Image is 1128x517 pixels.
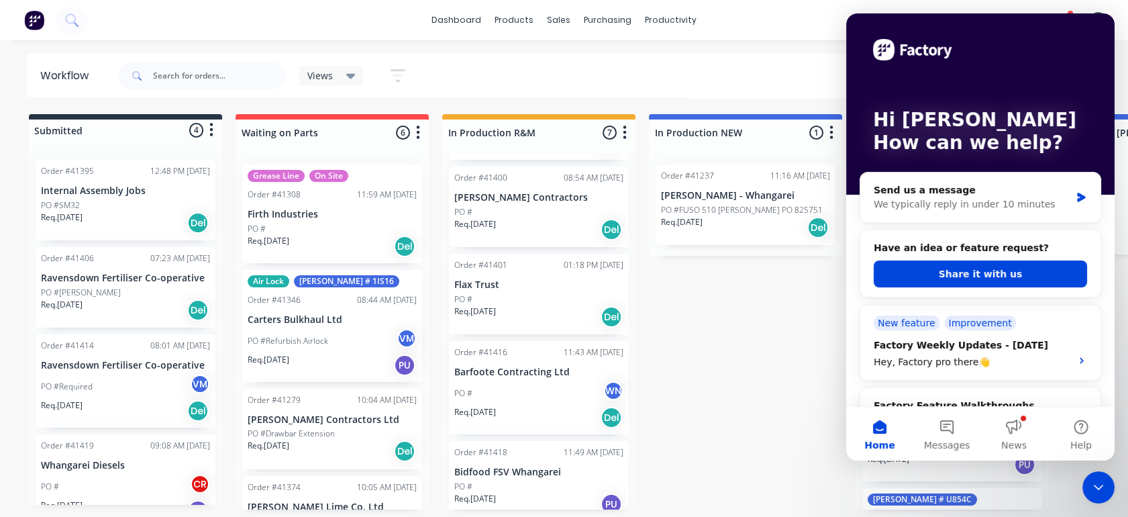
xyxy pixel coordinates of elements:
[661,204,823,216] p: PO #FUSO 510 [PERSON_NAME] PO 825751
[248,223,266,235] p: PO #
[36,334,215,428] div: Order #4141408:01 AM [DATE]Ravensdown Fertiliser Co-operativePO #RequiredVMReq.[DATE]Del
[449,254,629,334] div: Order #4140101:18 PM [DATE]Flax TrustPO #Req.[DATE]Del
[36,247,215,328] div: Order #4140607:23 AM [DATE]Ravensdown Fertiliser Co-operativePO #[PERSON_NAME]Req.[DATE]Del
[41,299,83,311] p: Req. [DATE]
[807,217,829,238] div: Del
[425,10,488,30] a: dashboard
[454,346,507,359] div: Order #41416
[41,287,121,299] p: PO #[PERSON_NAME]
[540,10,577,30] div: sales
[449,341,629,434] div: Order #4141611:43 AM [DATE]Barfoote Contracting LtdPO #WNReq.[DATE]Del
[454,206,472,218] p: PO #
[36,160,215,240] div: Order #4139512:48 PM [DATE]Internal Assembly JobsPO #SM32Req.[DATE]Del
[248,170,305,182] div: Grease Line
[190,374,210,394] div: VM
[454,446,507,459] div: Order #41418
[394,355,415,376] div: PU
[41,399,83,412] p: Req. [DATE]
[150,252,210,265] div: 07:23 AM [DATE]
[564,259,623,271] div: 01:18 PM [DATE]
[868,493,977,506] div: [PERSON_NAME] # U854C
[454,293,472,305] p: PO #
[41,440,94,452] div: Order #41419
[601,219,622,240] div: Del
[564,446,623,459] div: 11:49 AM [DATE]
[357,481,417,493] div: 10:05 AM [DATE]
[41,252,94,265] div: Order #41406
[242,389,422,469] div: Order #4127910:04 AM [DATE][PERSON_NAME] Contractors LtdPO #Drawbar ExtensionReq.[DATE]Del
[601,306,622,328] div: Del
[248,354,289,366] p: Req. [DATE]
[394,236,415,257] div: Del
[150,165,210,177] div: 12:48 PM [DATE]
[41,500,83,512] p: Req. [DATE]
[248,314,417,326] p: Carters Bulkhaul Ltd
[41,185,210,197] p: Internal Assembly Jobs
[248,394,301,406] div: Order #41279
[601,493,622,515] div: PU
[41,199,80,211] p: PO #SM32
[248,414,417,426] p: [PERSON_NAME] Contractors Ltd
[41,360,210,371] p: Ravensdown Fertiliser Co-operative
[294,275,399,287] div: [PERSON_NAME] # 1IS16
[454,406,496,418] p: Req. [DATE]
[454,259,507,271] div: Order #41401
[564,172,623,184] div: 08:54 AM [DATE]
[656,164,835,245] div: Order #4123711:16 AM [DATE][PERSON_NAME] - WhangareiPO #FUSO 510 [PERSON_NAME] PO 825751Req.[DATE...
[248,235,289,247] p: Req. [DATE]
[357,294,417,306] div: 08:44 AM [DATE]
[153,62,286,89] input: Search for orders...
[603,381,623,401] div: WN
[601,407,622,428] div: Del
[972,10,1022,30] div: settings
[454,481,472,493] p: PO #
[454,493,496,505] p: Req. [DATE]
[454,367,623,378] p: Barfoote Contracting Ltd
[40,68,95,84] div: Workflow
[454,305,496,318] p: Req. [DATE]
[846,13,1115,461] iframe: Intercom live chat
[242,164,422,263] div: Grease LineOn SiteOrder #4130811:59 AM [DATE]Firth IndustriesPO #Req.[DATE]Del
[150,440,210,452] div: 09:08 AM [DATE]
[248,335,328,347] p: PO #Refurbish Airlock
[1082,471,1115,504] iframe: Intercom live chat
[488,10,540,30] div: products
[357,189,417,201] div: 11:59 AM [DATE]
[41,211,83,224] p: Req. [DATE]
[357,394,417,406] div: 10:04 AM [DATE]
[248,275,289,287] div: Air Lock
[248,189,301,201] div: Order #41308
[150,340,210,352] div: 08:01 AM [DATE]
[41,481,59,493] p: PO #
[1014,454,1035,475] div: PU
[41,381,93,393] p: PO #Required
[454,192,623,203] p: [PERSON_NAME] Contractors
[661,170,714,182] div: Order #41237
[187,400,209,422] div: Del
[454,279,623,291] p: Flax Trust
[41,340,94,352] div: Order #41414
[248,428,335,440] p: PO #Drawbar Extension
[454,172,507,184] div: Order #41400
[449,167,629,247] div: Order #4140008:54 AM [DATE][PERSON_NAME] ContractorsPO #Req.[DATE]Del
[242,270,422,382] div: Air Lock[PERSON_NAME] # 1IS16Order #4134608:44 AM [DATE]Carters Bulkhaul LtdPO #Refurbish Airlock...
[307,68,333,83] span: Views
